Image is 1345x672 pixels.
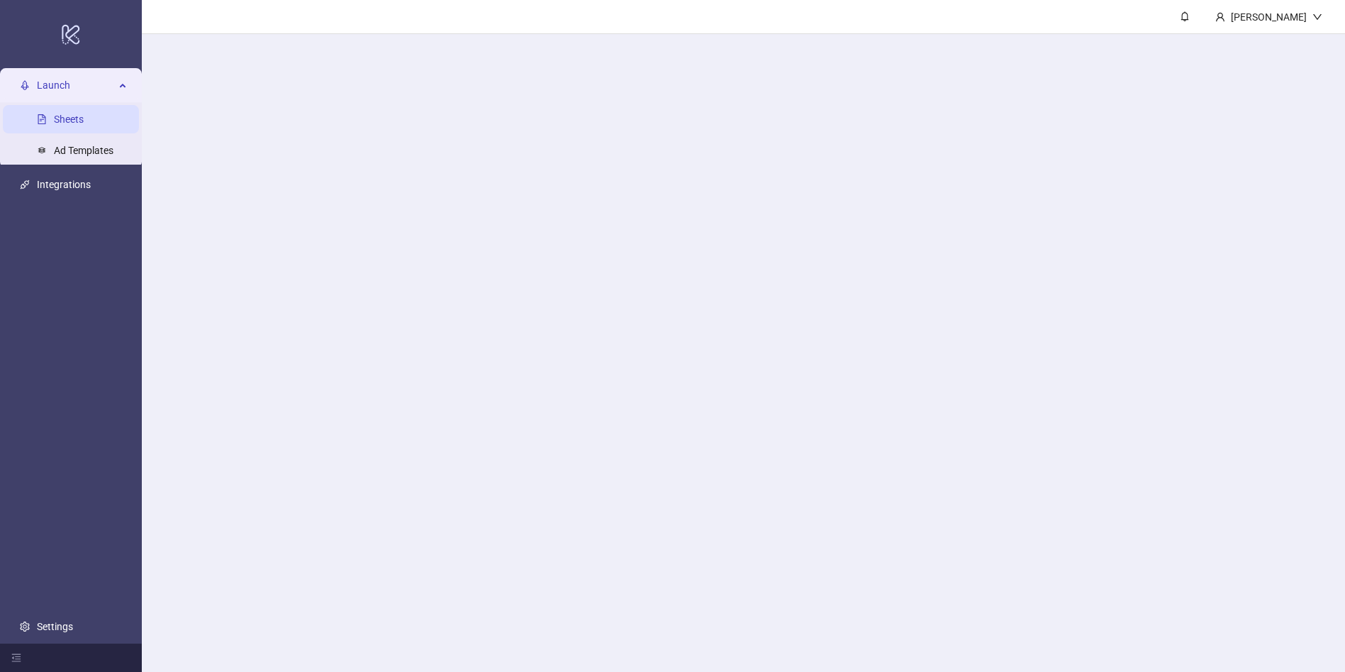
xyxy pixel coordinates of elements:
[1215,12,1225,22] span: user
[37,621,73,632] a: Settings
[37,179,91,190] a: Integrations
[1312,12,1322,22] span: down
[1180,11,1190,21] span: bell
[54,114,84,125] a: Sheets
[11,653,21,663] span: menu-fold
[1225,9,1312,25] div: [PERSON_NAME]
[37,71,115,99] span: Launch
[54,145,113,156] a: Ad Templates
[20,80,30,90] span: rocket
